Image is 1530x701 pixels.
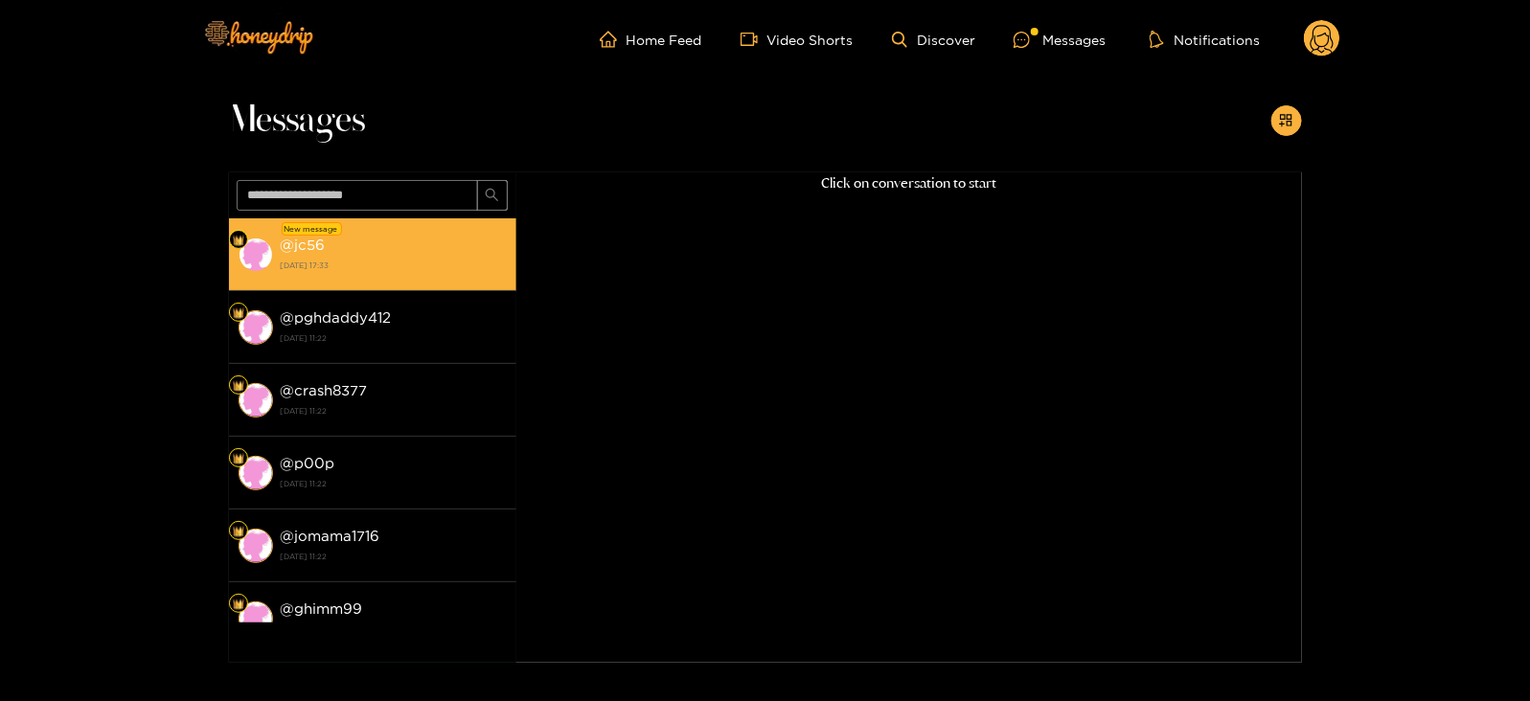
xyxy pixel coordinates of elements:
a: Video Shorts [741,31,854,48]
strong: @ crash8377 [281,382,368,398]
strong: @ p00p [281,455,335,471]
img: Fan Level [233,526,244,537]
strong: @ jc56 [281,237,326,253]
span: video-camera [741,31,767,48]
strong: [DATE] 17:33 [281,257,507,274]
img: conversation [239,310,273,345]
span: home [600,31,627,48]
a: Discover [892,32,975,48]
img: conversation [239,383,273,418]
p: Click on conversation to start [516,172,1302,194]
img: Fan Level [233,307,244,319]
span: Messages [229,98,366,144]
strong: [DATE] 11:22 [281,402,507,419]
strong: @ pghdaddy412 [281,309,392,326]
img: Fan Level [233,380,244,392]
img: Fan Level [233,599,244,610]
strong: [DATE] 11:22 [281,329,507,347]
strong: [DATE] 11:22 [281,621,507,638]
img: Fan Level [233,453,244,464]
strong: [DATE] 11:22 [281,475,507,492]
img: Fan Level [233,235,244,246]
div: Messages [1014,29,1106,51]
span: appstore-add [1279,113,1293,129]
img: conversation [239,601,273,636]
button: search [477,180,508,211]
strong: @ ghimm99 [281,600,363,617]
div: New message [282,222,342,236]
a: Home Feed [600,31,702,48]
strong: [DATE] 11:22 [281,548,507,565]
img: conversation [239,529,273,563]
button: appstore-add [1271,105,1302,136]
strong: @ jomama1716 [281,528,380,544]
button: Notifications [1144,30,1266,49]
img: conversation [239,237,273,272]
img: conversation [239,456,273,490]
span: search [485,188,499,204]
